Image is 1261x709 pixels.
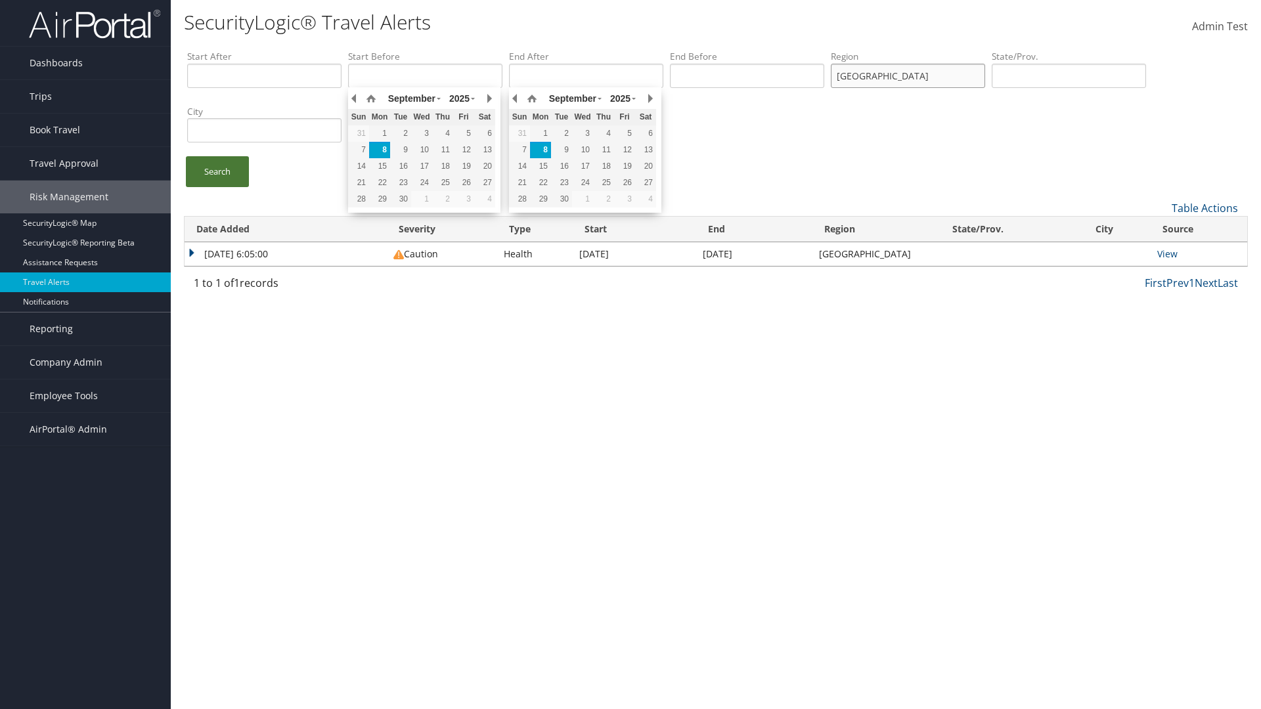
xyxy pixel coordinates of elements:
[635,109,656,125] th: Sat
[940,217,1084,242] th: State/Prov.: activate to sort column ascending
[573,217,696,242] th: Start: activate to sort column ascending
[1145,276,1166,290] a: First
[30,80,52,113] span: Trips
[390,109,411,125] th: Tue
[530,144,551,156] div: 8
[30,413,107,446] span: AirPortal® Admin
[573,242,696,266] td: [DATE]
[411,109,432,125] th: Wed
[1195,276,1218,290] a: Next
[411,193,432,205] div: 1
[1151,217,1247,242] th: Source: activate to sort column ascending
[635,144,656,156] div: 13
[572,193,593,205] div: 1
[393,249,404,260] img: alert-flat-solid-caution.png
[411,177,432,188] div: 24
[369,127,390,139] div: 1
[635,177,656,188] div: 27
[614,144,635,156] div: 12
[390,160,411,172] div: 16
[572,160,593,172] div: 17
[388,93,435,104] span: September
[30,181,108,213] span: Risk Management
[348,50,502,63] label: Start Before
[696,217,812,242] th: End: activate to sort column ascending
[187,105,342,118] label: City
[194,275,440,297] div: 1 to 1 of records
[30,379,98,412] span: Employee Tools
[411,144,432,156] div: 10
[509,160,530,172] div: 14
[453,160,474,172] div: 19
[387,217,497,242] th: Severity: activate to sort column ascending
[30,47,83,79] span: Dashboards
[29,9,160,39] img: airportal-logo.png
[432,144,453,156] div: 11
[369,144,390,156] div: 8
[474,193,495,205] div: 4
[30,114,80,146] span: Book Travel
[432,109,453,125] th: Thu
[1084,217,1151,242] th: City: activate to sort column ascending
[348,144,369,156] div: 7
[453,109,474,125] th: Fri
[184,9,893,36] h1: SecurityLogic® Travel Alerts
[1192,19,1248,33] span: Admin Test
[474,109,495,125] th: Sat
[551,160,572,172] div: 16
[572,144,593,156] div: 10
[593,193,614,205] div: 2
[551,193,572,205] div: 30
[530,127,551,139] div: 1
[348,109,369,125] th: Sun
[635,127,656,139] div: 6
[432,160,453,172] div: 18
[530,109,551,125] th: Mon
[509,50,663,63] label: End After
[509,177,530,188] div: 21
[1192,7,1248,47] a: Admin Test
[812,242,940,266] td: [GEOGRAPHIC_DATA]
[369,193,390,205] div: 29
[614,193,635,205] div: 3
[30,147,99,180] span: Travel Approval
[369,109,390,125] th: Mon
[390,177,411,188] div: 23
[390,193,411,205] div: 30
[453,144,474,156] div: 12
[411,127,432,139] div: 3
[614,127,635,139] div: 5
[453,193,474,205] div: 3
[453,177,474,188] div: 26
[390,144,411,156] div: 9
[387,242,497,266] td: Caution
[509,109,530,125] th: Sun
[551,144,572,156] div: 9
[474,144,495,156] div: 13
[572,177,593,188] div: 24
[831,50,985,63] label: Region
[1157,247,1178,260] a: View
[449,93,470,104] span: 2025
[390,127,411,139] div: 2
[635,160,656,172] div: 20
[593,160,614,172] div: 18
[551,109,572,125] th: Tue
[30,346,102,379] span: Company Admin
[185,217,387,242] th: Date Added: activate to sort column ascending
[670,50,824,63] label: End Before
[696,242,812,266] td: [DATE]
[1172,201,1238,215] a: Table Actions
[572,109,593,125] th: Wed
[348,193,369,205] div: 28
[572,127,593,139] div: 3
[185,242,387,266] td: [DATE] 6:05:00
[411,160,432,172] div: 17
[369,160,390,172] div: 15
[549,93,596,104] span: September
[593,109,614,125] th: Thu
[348,127,369,139] div: 31
[497,217,573,242] th: Type: activate to sort column ascending
[551,177,572,188] div: 23
[432,193,453,205] div: 2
